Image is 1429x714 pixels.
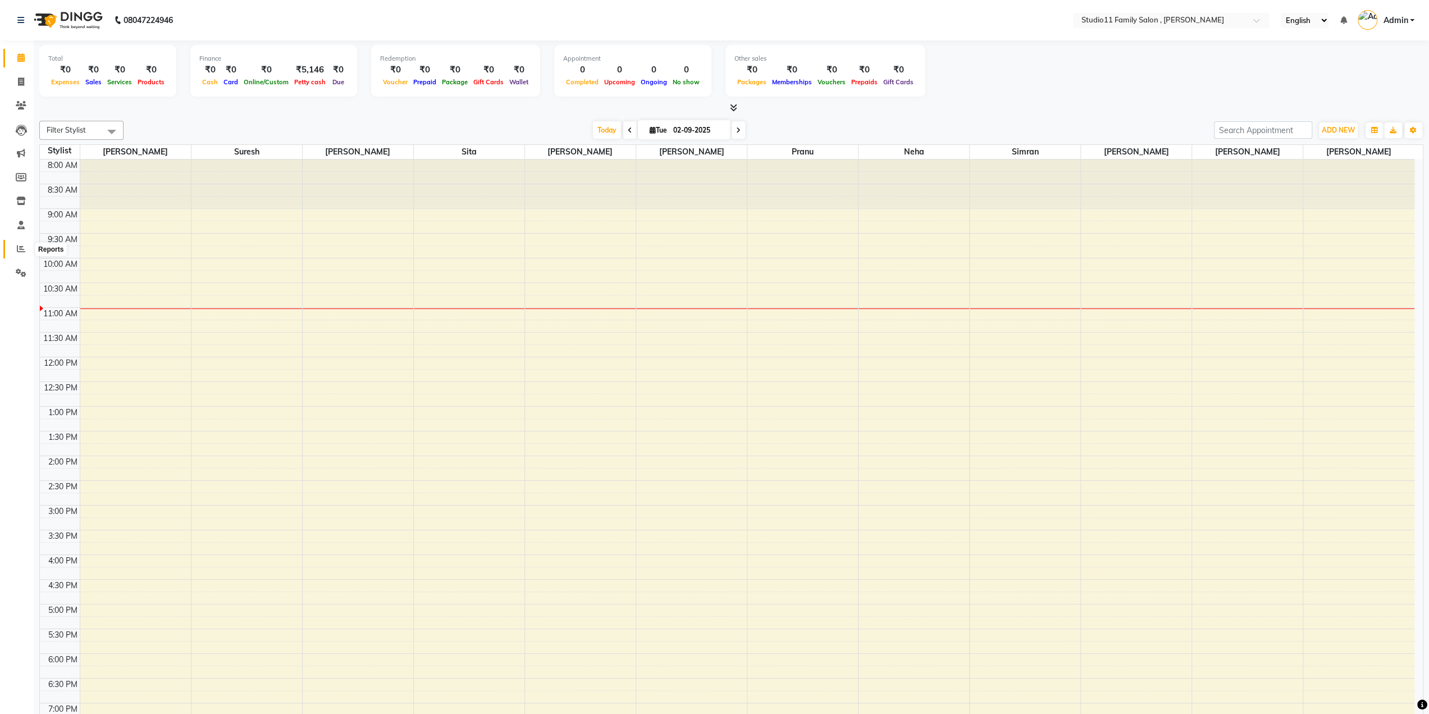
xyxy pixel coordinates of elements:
div: 2:30 PM [46,481,80,493]
span: Packages [734,78,769,86]
div: ₹0 [410,63,439,76]
div: ₹0 [48,63,83,76]
div: 6:30 PM [46,679,80,690]
div: ₹0 [83,63,104,76]
div: ₹0 [880,63,916,76]
div: ₹0 [135,63,167,76]
span: Package [439,78,471,86]
span: Memberships [769,78,815,86]
div: 11:00 AM [41,308,80,320]
div: Finance [199,54,348,63]
div: ₹0 [471,63,506,76]
div: 8:30 AM [45,184,80,196]
span: Sales [83,78,104,86]
div: ₹5,146 [291,63,328,76]
div: ₹0 [848,63,880,76]
div: ₹0 [734,63,769,76]
div: Reports [35,243,66,256]
div: Total [48,54,167,63]
span: Ongoing [638,78,670,86]
input: Search Appointment [1214,121,1312,139]
span: Gift Cards [880,78,916,86]
div: ₹0 [328,63,348,76]
div: 2:00 PM [46,456,80,468]
div: 10:30 AM [41,283,80,295]
span: Simran [970,145,1080,159]
span: ADD NEW [1322,126,1355,134]
div: Other sales [734,54,916,63]
span: Online/Custom [241,78,291,86]
div: Redemption [380,54,531,63]
span: [PERSON_NAME] [303,145,413,159]
span: Today [593,121,621,139]
span: Voucher [380,78,410,86]
div: 4:30 PM [46,580,80,592]
button: ADD NEW [1319,122,1358,138]
div: 4:00 PM [46,555,80,567]
span: Filter Stylist [47,125,86,134]
div: 12:00 PM [42,357,80,369]
div: 10:00 AM [41,258,80,270]
span: Prepaid [410,78,439,86]
span: Gift Cards [471,78,506,86]
span: [PERSON_NAME] [1081,145,1191,159]
span: [PERSON_NAME] [1303,145,1414,159]
div: ₹0 [380,63,410,76]
div: 12:30 PM [42,382,80,394]
span: Due [330,78,347,86]
span: No show [670,78,702,86]
img: Admin [1358,10,1377,30]
span: [PERSON_NAME] [1192,145,1303,159]
span: Suresh [191,145,302,159]
span: Wallet [506,78,531,86]
span: Sita [414,145,524,159]
span: Expenses [48,78,83,86]
span: Admin [1383,15,1408,26]
span: Completed [563,78,601,86]
span: Pranu [747,145,858,159]
div: 9:00 AM [45,209,80,221]
div: ₹0 [104,63,135,76]
div: 1:00 PM [46,407,80,419]
b: 08047224946 [124,4,173,36]
div: ₹0 [769,63,815,76]
div: ₹0 [199,63,221,76]
div: 9:30 AM [45,234,80,245]
span: Services [104,78,135,86]
div: ₹0 [221,63,241,76]
span: [PERSON_NAME] [636,145,747,159]
div: Stylist [40,145,80,157]
div: 8:00 AM [45,160,80,171]
img: logo [29,4,106,36]
div: ₹0 [815,63,848,76]
span: Vouchers [815,78,848,86]
div: 11:30 AM [41,333,80,344]
div: 3:30 PM [46,530,80,542]
span: Cash [199,78,221,86]
div: ₹0 [506,63,531,76]
input: 2025-09-02 [670,122,726,139]
span: Upcoming [601,78,638,86]
div: 0 [601,63,638,76]
div: 0 [670,63,702,76]
div: 6:00 PM [46,654,80,666]
span: [PERSON_NAME] [525,145,636,159]
span: Products [135,78,167,86]
div: 1:30 PM [46,431,80,443]
span: Prepaids [848,78,880,86]
div: 5:00 PM [46,604,80,616]
div: 0 [563,63,601,76]
span: Petty cash [291,78,328,86]
span: [PERSON_NAME] [80,145,191,159]
span: Tue [647,126,670,134]
div: 5:30 PM [46,629,80,641]
div: Appointment [563,54,702,63]
div: 0 [638,63,670,76]
span: Neha [859,145,969,159]
div: ₹0 [241,63,291,76]
span: Card [221,78,241,86]
div: ₹0 [439,63,471,76]
div: 3:00 PM [46,506,80,517]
